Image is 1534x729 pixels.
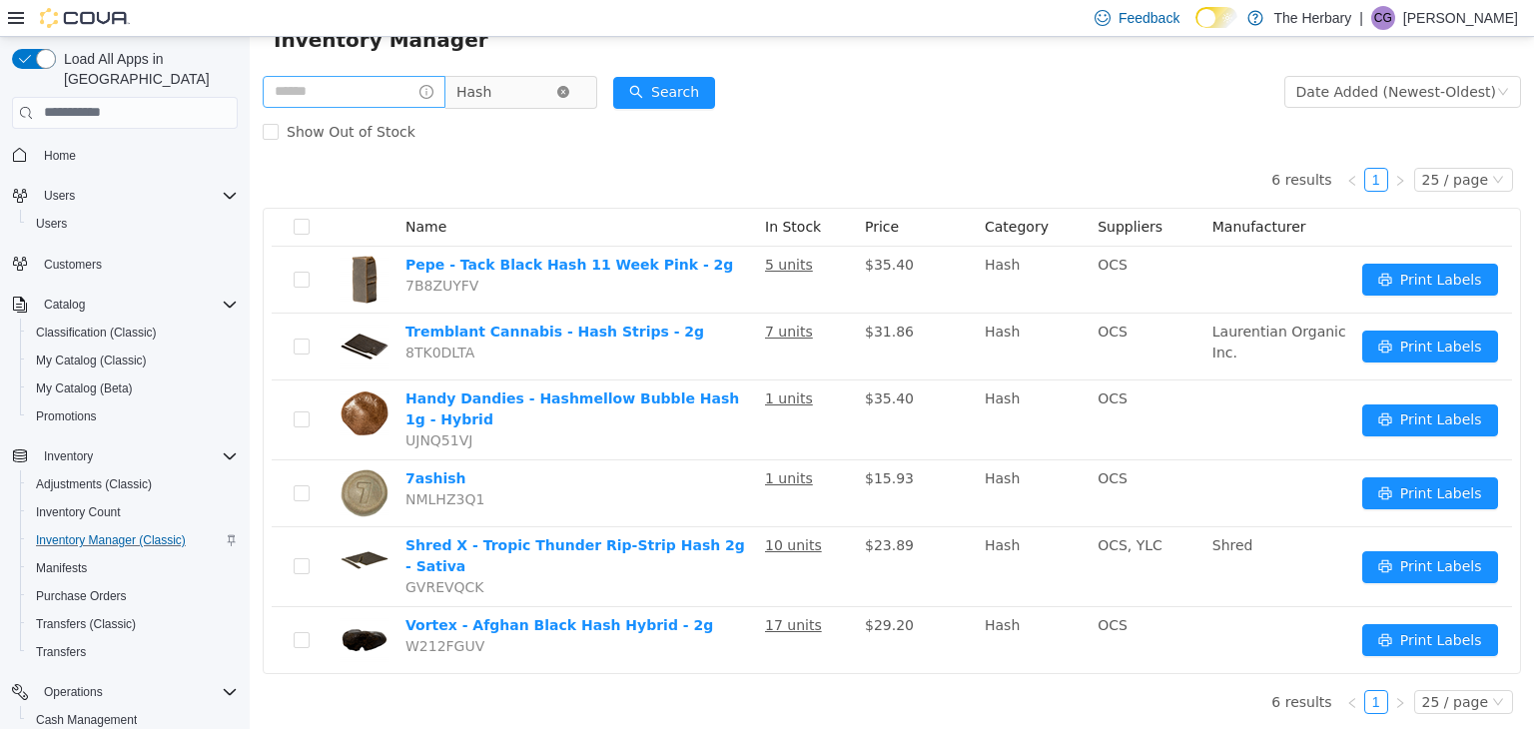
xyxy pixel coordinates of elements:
[515,433,563,449] u: 1 units
[90,578,140,628] img: Vortex - Afghan Black Hash Hybrid - 2g hero shot
[28,612,238,636] span: Transfers (Classic)
[28,349,155,372] a: My Catalog (Classic)
[1113,294,1248,326] button: icon: printerPrint Labels
[28,404,105,428] a: Promotions
[1113,227,1248,259] button: icon: printerPrint Labels
[36,616,136,632] span: Transfers (Classic)
[1116,132,1138,154] a: 1
[4,250,246,279] button: Customers
[156,542,235,558] span: GVREVQCK
[20,210,246,238] button: Users
[36,325,157,341] span: Classification (Classic)
[20,402,246,430] button: Promotions
[1116,654,1138,676] a: 1
[20,554,246,582] button: Manifests
[1145,138,1156,150] i: icon: right
[1097,138,1109,150] i: icon: left
[36,712,137,728] span: Cash Management
[28,404,238,428] span: Promotions
[848,287,878,303] span: OCS
[615,287,664,303] span: $31.86
[515,500,572,516] u: 10 units
[1113,587,1248,619] button: icon: printerPrint Labels
[156,395,223,411] span: UJNQ51VJ
[1139,653,1162,677] li: Next Page
[848,220,878,236] span: OCS
[20,638,246,666] button: Transfers
[156,500,495,537] a: Shred X - Tropic Thunder Rip-Strip Hash 2g - Sativa
[1247,49,1259,63] i: icon: down
[156,220,483,236] a: Pepe - Tack Black Hash 11 Week Pink - 2g
[28,556,238,580] span: Manifests
[40,8,130,28] img: Cova
[515,580,572,596] u: 17 units
[1047,40,1246,70] div: Date Added (Newest-Oldest)
[1172,654,1238,676] div: 25 / page
[1113,514,1248,546] button: icon: printerPrint Labels
[848,580,878,596] span: OCS
[20,319,246,347] button: Classification (Classic)
[1403,6,1518,30] p: [PERSON_NAME]
[1091,131,1115,155] li: Previous Page
[28,556,95,580] a: Manifests
[364,40,465,72] button: icon: searchSearch
[515,354,563,369] u: 1 units
[28,212,238,236] span: Users
[36,560,87,576] span: Manifests
[29,87,174,103] span: Show Out of Stock
[20,526,246,554] button: Inventory Manager (Classic)
[28,472,238,496] span: Adjustments (Classic)
[28,212,75,236] a: Users
[1273,6,1351,30] p: The Herbary
[36,353,147,368] span: My Catalog (Classic)
[36,476,152,492] span: Adjustments (Classic)
[727,210,840,277] td: Hash
[36,253,110,277] a: Customers
[156,433,217,449] a: 7ashish
[36,644,86,660] span: Transfers
[28,640,238,664] span: Transfers
[727,277,840,344] td: Hash
[36,532,186,548] span: Inventory Manager (Classic)
[1242,137,1254,151] i: icon: down
[848,182,913,198] span: Suppliers
[36,143,238,168] span: Home
[28,321,165,345] a: Classification (Classic)
[515,287,563,303] u: 7 units
[4,291,246,319] button: Catalog
[4,141,246,170] button: Home
[28,528,194,552] a: Inventory Manager (Classic)
[515,220,563,236] u: 5 units
[1113,367,1248,399] button: icon: printerPrint Labels
[615,433,664,449] span: $15.93
[1119,8,1179,28] span: Feedback
[90,431,140,481] img: 7ashish hero shot
[28,376,238,400] span: My Catalog (Beta)
[963,182,1057,198] span: Manufacturer
[1097,660,1109,672] i: icon: left
[28,321,238,345] span: Classification (Classic)
[36,380,133,396] span: My Catalog (Beta)
[156,241,229,257] span: 7B8ZUYFV
[156,354,489,390] a: Handy Dandies - Hashmellow Bubble Hash 1g - Hybrid
[28,528,238,552] span: Inventory Manager (Classic)
[36,588,127,604] span: Purchase Orders
[1374,6,1392,30] span: CG
[1371,6,1395,30] div: Chelsea Grahn
[727,423,840,490] td: Hash
[170,48,184,62] i: icon: info-circle
[20,374,246,402] button: My Catalog (Beta)
[20,470,246,498] button: Adjustments (Classic)
[727,490,840,570] td: Hash
[20,610,246,638] button: Transfers (Classic)
[36,293,93,317] button: Catalog
[44,257,102,273] span: Customers
[615,354,664,369] span: $35.40
[90,498,140,548] img: Shred X - Tropic Thunder Rip-Strip Hash 2g - Sativa hero shot
[848,500,913,516] span: OCS, YLC
[156,454,235,470] span: NMLHZ3Q1
[1172,132,1238,154] div: 25 / page
[36,444,238,468] span: Inventory
[28,584,238,608] span: Purchase Orders
[28,500,238,524] span: Inventory Count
